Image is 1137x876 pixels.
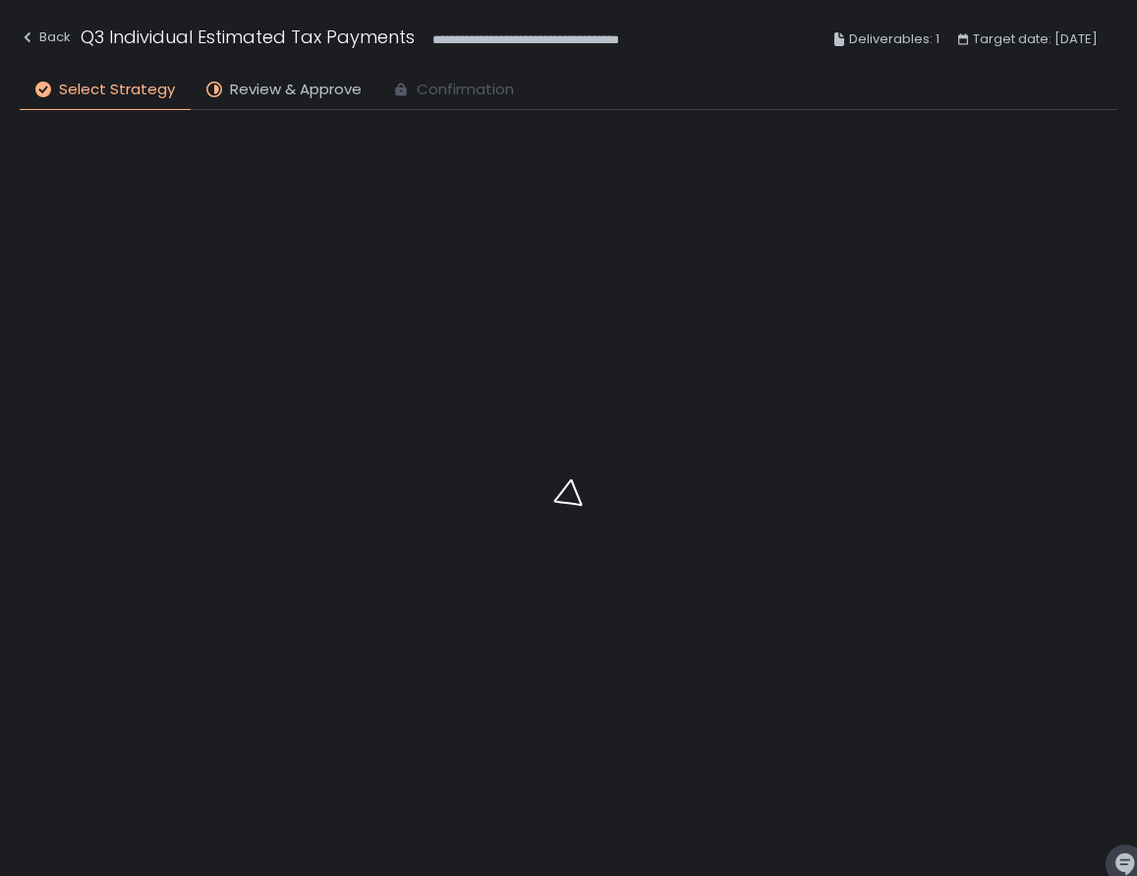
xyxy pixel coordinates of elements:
span: Select Strategy [59,79,175,101]
h1: Q3 Individual Estimated Tax Payments [81,24,415,50]
span: Deliverables: 1 [849,27,939,51]
button: Back [20,24,71,56]
div: Back [20,26,71,49]
span: Target date: [DATE] [973,27,1098,51]
span: Review & Approve [230,79,362,101]
span: Confirmation [417,79,514,101]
